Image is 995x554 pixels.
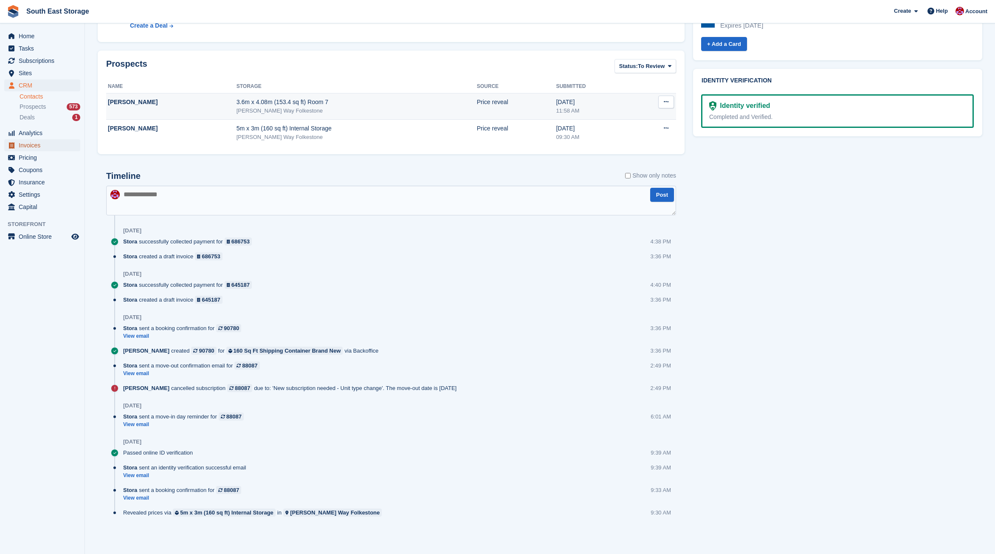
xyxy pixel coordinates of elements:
[108,98,237,107] div: [PERSON_NAME]
[231,281,250,289] div: 645187
[123,486,245,494] div: sent a booking confirmation for
[651,464,671,472] div: 9:39 AM
[225,281,252,289] a: 645187
[651,362,671,370] div: 2:49 PM
[4,176,80,188] a: menu
[123,384,169,392] span: [PERSON_NAME]
[106,171,141,181] h2: Timeline
[216,486,241,494] a: 88087
[216,324,241,332] a: 90780
[651,509,671,517] div: 9:30 AM
[225,237,252,246] a: 686753
[235,384,250,392] div: 88087
[709,113,966,122] div: Completed and Verified.
[4,139,80,151] a: menu
[638,62,665,71] span: To Review
[123,362,137,370] span: Stora
[4,164,80,176] a: menu
[123,370,264,377] a: View email
[19,189,70,201] span: Settings
[19,139,70,151] span: Invoices
[651,252,671,260] div: 3:36 PM
[106,59,147,75] h2: Prospects
[650,188,674,202] button: Post
[19,127,70,139] span: Analytics
[625,171,676,180] label: Show only notes
[716,101,770,111] div: Identity verified
[556,133,631,141] div: 09:30 AM
[4,127,80,139] a: menu
[195,296,223,304] a: 645187
[20,113,35,122] span: Deals
[477,98,556,107] div: Price reveal
[123,227,141,234] div: [DATE]
[237,124,477,133] div: 5m x 3m (160 sq ft) Internal Storage
[123,237,256,246] div: successfully collected payment for
[283,509,382,517] a: [PERSON_NAME] Way Folkestone
[67,103,80,110] div: 573
[234,347,341,355] div: 160 Sq Ft Shipping Container Brand New
[123,333,245,340] a: View email
[72,114,80,121] div: 1
[123,347,383,355] div: created for via Backoffice
[123,509,386,517] div: Revealed prices via in
[123,252,137,260] span: Stora
[20,103,46,111] span: Prospects
[19,55,70,67] span: Subscriptions
[226,347,343,355] a: 160 Sq Ft Shipping Container Brand New
[123,495,245,502] a: View email
[173,509,275,517] a: 5m x 3m (160 sq ft) Internal Storage
[123,281,256,289] div: successfully collected payment for
[4,67,80,79] a: menu
[8,220,85,229] span: Storefront
[226,413,242,421] div: 88087
[219,413,244,421] a: 88087
[19,164,70,176] span: Coupons
[477,124,556,133] div: Price reveal
[123,464,250,472] div: sent an identity verification successful email
[123,314,141,321] div: [DATE]
[191,347,216,355] a: 90780
[237,133,477,141] div: [PERSON_NAME] Way Folkestone
[123,237,137,246] span: Stora
[123,271,141,277] div: [DATE]
[123,296,137,304] span: Stora
[123,413,248,421] div: sent a move-in day reminder for
[625,171,631,180] input: Show only notes
[651,384,671,392] div: 2:49 PM
[130,21,308,30] a: Create a Deal
[7,5,20,18] img: stora-icon-8386f47178a22dfd0bd8f6a31ec36ba5ce8667c1dd55bd0f319d3a0aa187defe.svg
[242,362,257,370] div: 88087
[20,113,80,122] a: Deals 1
[19,30,70,42] span: Home
[614,59,676,73] button: Status: To Review
[4,152,80,164] a: menu
[4,231,80,243] a: menu
[894,7,911,15] span: Create
[123,252,227,260] div: created a draft invoice
[19,201,70,213] span: Capital
[619,62,638,71] span: Status:
[19,67,70,79] span: Sites
[651,486,671,494] div: 9:33 AM
[556,124,631,133] div: [DATE]
[123,402,141,409] div: [DATE]
[701,37,747,51] a: + Add a Card
[651,281,671,289] div: 4:40 PM
[123,362,264,370] div: sent a move-out confirmation email for
[123,324,245,332] div: sent a booking confirmation for
[123,413,137,421] span: Stora
[19,176,70,188] span: Insurance
[123,347,169,355] span: [PERSON_NAME]
[556,80,631,93] th: Submitted
[19,79,70,91] span: CRM
[123,438,141,445] div: [DATE]
[123,464,137,472] span: Stora
[19,152,70,164] span: Pricing
[4,55,80,67] a: menu
[224,486,239,494] div: 88087
[180,509,273,517] div: 5m x 3m (160 sq ft) Internal Storage
[556,107,631,115] div: 11:58 AM
[202,296,220,304] div: 645187
[4,201,80,213] a: menu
